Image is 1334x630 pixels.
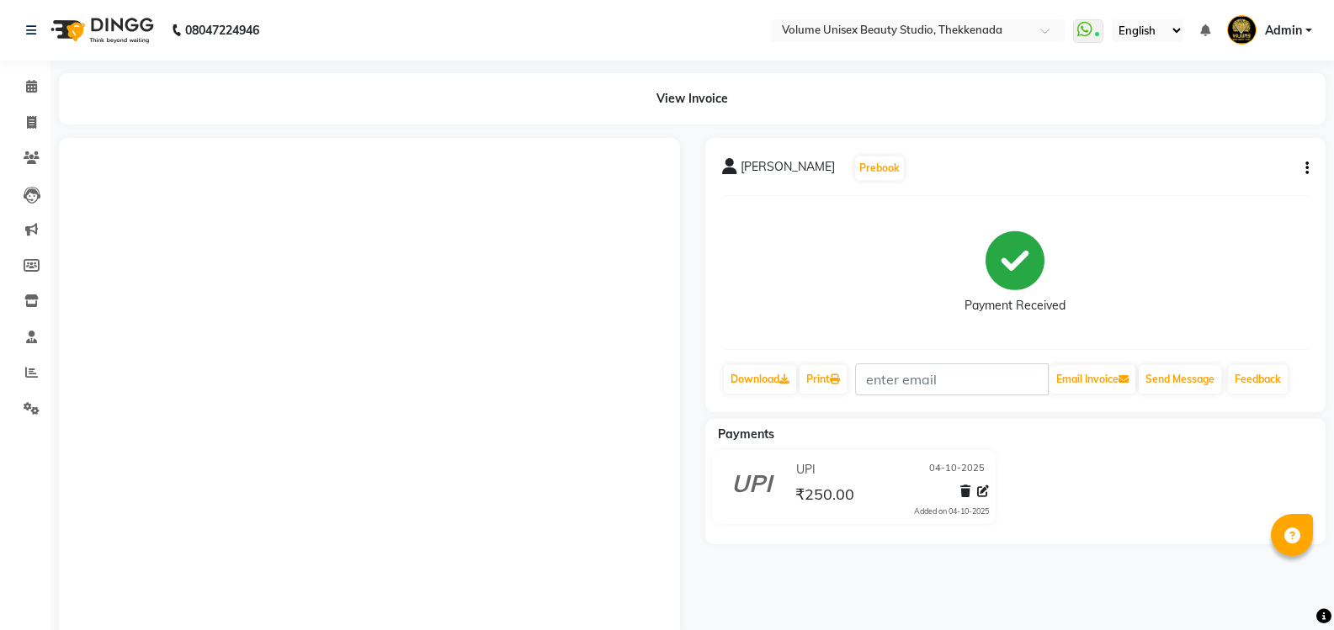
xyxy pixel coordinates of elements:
span: ₹250.00 [795,484,854,508]
a: Print [800,365,847,394]
img: logo [43,7,158,54]
div: View Invoice [59,73,1326,124]
span: 04-10-2025 [929,461,985,479]
a: Download [724,365,796,394]
span: [PERSON_NAME] [741,158,835,182]
div: Payment Received [965,297,1066,315]
button: Send Message [1139,365,1221,394]
input: enter email [855,363,1049,395]
a: Feedback [1228,365,1288,394]
button: Email Invoice [1050,365,1135,394]
span: Payments [718,426,774,442]
span: Admin [1265,22,1302,40]
img: Admin [1227,15,1257,45]
iframe: chat widget [1263,563,1317,613]
div: Added on 04-10-2025 [914,506,989,517]
b: 08047224946 [185,7,259,54]
button: Prebook [855,156,904,180]
span: UPI [796,461,816,479]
